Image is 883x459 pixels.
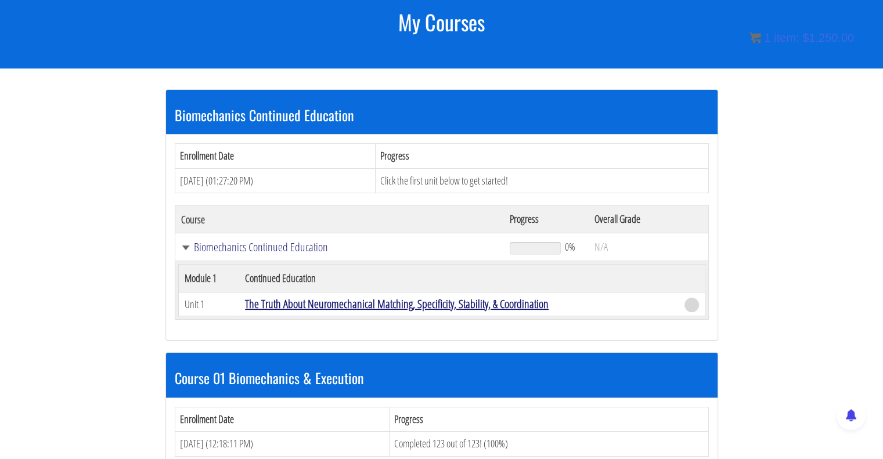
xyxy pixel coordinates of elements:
[389,407,708,432] th: Progress
[802,31,809,44] span: $
[175,432,389,457] td: [DATE] (12:18:11 PM)
[175,407,389,432] th: Enrollment Date
[175,143,376,168] th: Enrollment Date
[389,432,708,457] td: Completed 123 out of 123! (100%)
[178,292,239,316] td: Unit 1
[589,233,708,261] td: N/A
[764,31,770,44] span: 1
[239,265,678,292] th: Continued Education
[245,296,549,312] a: The Truth About Neuromechanical Matching, Specificity, Stability, & Coordination
[175,107,709,122] h3: Biomechanics Continued Education
[178,265,239,292] th: Module 1
[175,205,504,233] th: Course
[504,205,588,233] th: Progress
[774,31,799,44] span: item:
[175,370,709,385] h3: Course 01 Biomechanics & Execution
[589,205,708,233] th: Overall Grade
[376,143,708,168] th: Progress
[565,240,575,253] span: 0%
[376,168,708,193] td: Click the first unit below to get started!
[749,32,761,44] img: icon11.png
[175,168,376,193] td: [DATE] (01:27:20 PM)
[749,31,854,44] a: 1 item: $1,250.00
[181,241,499,253] a: Biomechanics Continued Education
[802,31,854,44] bdi: 1,250.00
